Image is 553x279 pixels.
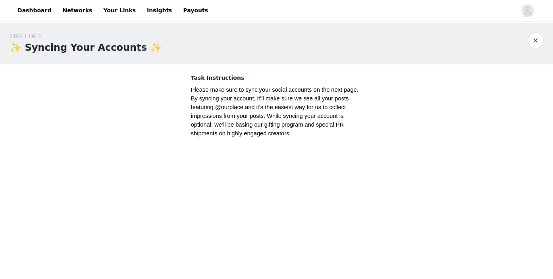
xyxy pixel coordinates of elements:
div: avatar [524,4,531,17]
h4: Task Instructions [191,74,362,82]
a: Your Links [98,2,141,19]
h1: ✨ Syncing Your Accounts ✨ [10,40,162,55]
a: Dashboard [13,2,56,19]
div: STEP 1 OF 3 [10,33,162,40]
a: Payouts [178,2,213,19]
a: Networks [58,2,97,19]
a: Insights [142,2,177,19]
span: Please make sure to sync your social accounts on the next page. By syncing your account, it’ll ma... [191,87,360,137]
